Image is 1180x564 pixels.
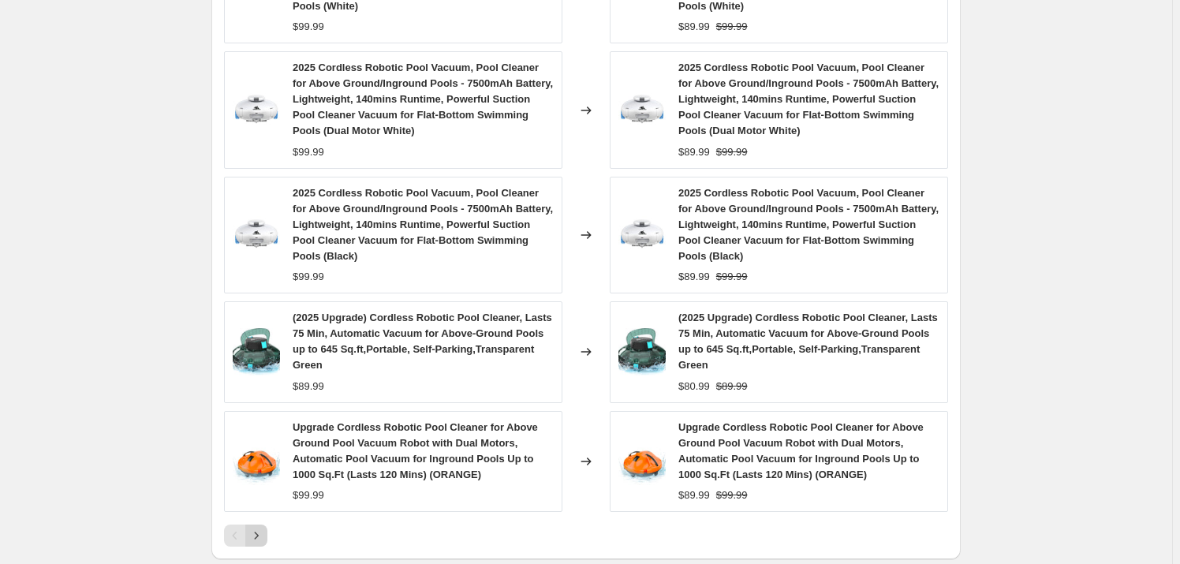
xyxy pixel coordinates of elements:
img: 512Bezo72kL_80x.jpg [233,211,280,259]
img: 61MDU8fsnML_80x.jpg [618,438,666,485]
span: Upgrade Cordless Robotic Pool Cleaner for Above Ground Pool Vacuum Robot with Dual Motors, Automa... [293,421,538,480]
div: $80.99 [678,379,710,394]
div: $89.99 [678,487,710,503]
span: (2025 Upgrade) Cordless Robotic Pool Cleaner, Lasts 75 Min, Automatic Vacuum for Above-Ground Poo... [293,312,552,371]
strike: $99.99 [716,19,748,35]
strike: $99.99 [716,487,748,503]
span: 2025 Cordless Robotic Pool Vacuum, Pool Cleaner for Above Ground/Inground Pools - 7500mAh Battery... [678,187,939,262]
button: Next [245,525,267,547]
img: 512Bezo72kL_80x.jpg [618,87,666,134]
div: $99.99 [293,19,324,35]
strike: $99.99 [716,144,748,160]
nav: Pagination [224,525,267,547]
strike: $99.99 [716,269,748,285]
span: (2025 Upgrade) Cordless Robotic Pool Cleaner, Lasts 75 Min, Automatic Vacuum for Above-Ground Poo... [678,312,938,371]
div: $99.99 [293,487,324,503]
img: 512Bezo72kL_80x.jpg [233,87,280,134]
strike: $89.99 [716,379,748,394]
div: $89.99 [293,379,324,394]
div: $89.99 [678,19,710,35]
img: 61MDU8fsnML_80x.jpg [233,438,280,485]
img: 512Bezo72kL_80x.jpg [618,211,666,259]
img: 71fwYe8f_NL._AC_SL1500_80x.jpg [618,328,666,375]
span: 2025 Cordless Robotic Pool Vacuum, Pool Cleaner for Above Ground/Inground Pools - 7500mAh Battery... [678,62,939,136]
span: 2025 Cordless Robotic Pool Vacuum, Pool Cleaner for Above Ground/Inground Pools - 7500mAh Battery... [293,187,553,262]
div: $89.99 [678,144,710,160]
span: Upgrade Cordless Robotic Pool Cleaner for Above Ground Pool Vacuum Robot with Dual Motors, Automa... [678,421,924,480]
div: $99.99 [293,269,324,285]
div: $99.99 [293,144,324,160]
span: 2025 Cordless Robotic Pool Vacuum, Pool Cleaner for Above Ground/Inground Pools - 7500mAh Battery... [293,62,553,136]
img: 71fwYe8f_NL._AC_SL1500_80x.jpg [233,328,280,375]
div: $89.99 [678,269,710,285]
